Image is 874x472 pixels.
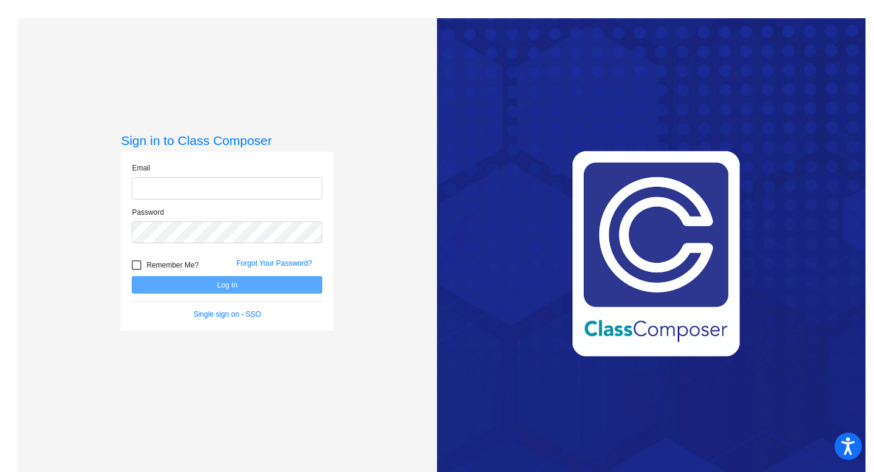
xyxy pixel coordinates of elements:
h3: Sign in to Class Composer [121,133,333,148]
a: Single sign on - SSO [194,310,261,319]
a: Forgot Your Password? [236,259,312,268]
label: Email [132,163,150,174]
span: Remember Me? [146,258,198,272]
label: Password [132,207,164,218]
button: Log In [132,276,322,294]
